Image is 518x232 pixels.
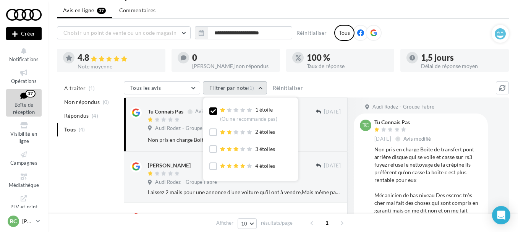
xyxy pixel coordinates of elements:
button: Filtrer par note(1) [203,81,267,94]
div: Taux de réponse [307,63,388,69]
span: Avis modifié [403,136,431,142]
span: Audi Rodez - Groupe Fabre [155,125,217,132]
span: résultats/page [261,219,293,227]
span: Campagnes [10,160,37,166]
div: [PERSON_NAME] [148,213,191,220]
button: Tous les avis [124,81,200,94]
div: 3 étoiles [220,145,275,153]
a: BC [PERSON_NAME] [6,214,42,229]
span: Opérations [11,78,37,84]
span: [DATE] [374,136,391,143]
span: Médiathèque [9,182,39,188]
div: 4 étoiles [220,162,275,170]
span: Audi Rodez - Groupe Fabre [155,179,217,186]
a: Médiathèque [6,171,42,190]
span: (4) [92,113,98,119]
div: Nouvelle campagne [6,27,42,40]
button: Réinitialiser [270,83,306,92]
div: Délai de réponse moyen [421,63,503,69]
div: [PERSON_NAME] [148,162,191,169]
button: Réinitialiser [293,28,330,37]
span: (1) [248,85,254,91]
div: 1,5 jours [421,54,503,62]
span: [DATE] [324,162,341,169]
div: 1 étoile [220,106,277,122]
div: Tous [334,25,355,41]
span: BC [10,217,17,225]
span: Répondus [64,112,89,120]
a: Campagnes [6,149,42,167]
span: Commentaires [119,6,156,14]
span: Visibilité en ligne [10,131,37,144]
button: Choisir un point de vente ou un code magasin [57,26,191,39]
span: Boîte de réception [13,102,35,115]
a: Opérations [6,67,42,86]
span: Choisir un point de vente ou un code magasin [63,29,176,36]
span: Tous les avis [130,84,161,91]
div: 0 [192,54,274,62]
span: Non répondus [64,98,100,106]
span: Afficher [216,219,233,227]
span: [DATE] [324,109,341,115]
div: Tu Connais Pas [148,108,183,115]
p: [PERSON_NAME] [22,217,33,225]
span: Audi Rodez - Groupe Fabre [372,104,434,110]
div: Non pris en charge Boite de transfert pont arrière disque qui se voile et casse sur rs3 fuyez ref... [148,136,291,144]
span: 10 [241,221,248,227]
span: (0) [103,99,109,105]
span: PLV et print personnalisable [10,202,39,224]
span: A traiter [64,84,86,92]
div: Open Intercom Messenger [492,206,510,224]
button: Créer [6,27,42,40]
button: 10 [238,218,257,229]
a: Visibilité en ligne [6,120,42,146]
div: Tu Connais Pas [374,120,433,125]
div: Laissez 2 mails pour une annonce d'une voiture qu'il ont à vendre,Mais même pas la correction de ... [148,188,341,196]
span: TC [363,122,369,129]
div: 37 [25,90,36,97]
div: 4.8 [78,54,159,62]
div: 100 % [307,54,388,62]
div: (Ou ne recommande pas) [220,116,277,123]
div: Note moyenne [78,64,159,69]
div: 2 étoiles [220,128,275,136]
div: [PERSON_NAME] non répondus [192,63,274,69]
span: (1) [89,85,95,91]
a: PLV et print personnalisable [6,193,42,226]
span: Avis modifié [195,109,223,115]
a: Boîte de réception37 [6,89,42,117]
span: 1 [321,217,333,229]
span: Notifications [9,56,39,62]
button: Notifications [6,45,42,64]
